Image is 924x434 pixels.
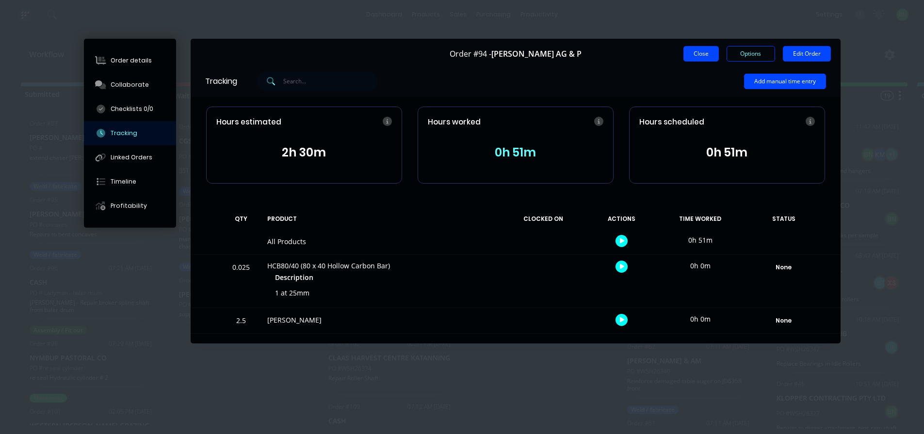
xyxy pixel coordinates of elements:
[639,117,704,128] span: Hours scheduled
[227,209,256,229] div: QTY
[227,310,256,333] div: 2.5
[450,49,491,59] span: Order #94 -
[491,49,582,59] span: [PERSON_NAME] AG & P
[267,315,495,325] div: [PERSON_NAME]
[216,143,392,162] button: 2h 30m
[748,314,819,327] button: None
[267,236,495,247] div: All Products
[744,74,826,89] button: Add manual time entry
[428,117,481,128] span: Hours worked
[743,209,825,229] div: STATUS
[639,143,815,162] button: 0h 51m
[275,272,313,282] span: Description
[267,261,495,271] div: HCB80/40 (80 x 40 Hollow Carbon Bar)
[664,209,737,229] div: TIME WORKED
[111,201,147,210] div: Profitability
[111,153,152,162] div: Linked Orders
[585,209,658,229] div: ACTIONS
[111,105,153,113] div: Checklists 0/0
[111,80,149,89] div: Collaborate
[664,255,737,277] div: 0h 0m
[428,143,603,162] button: 0h 51m
[683,46,719,62] button: Close
[111,129,137,138] div: Tracking
[748,261,819,274] button: None
[749,261,819,274] div: None
[507,209,580,229] div: CLOCKED ON
[84,145,176,170] button: Linked Orders
[783,46,831,62] button: Edit Order
[216,117,281,128] span: Hours estimated
[205,76,237,87] div: Tracking
[664,308,737,330] div: 0h 0m
[84,48,176,73] button: Order details
[227,256,256,308] div: 0.025
[664,229,737,251] div: 0h 51m
[261,209,501,229] div: PRODUCT
[283,72,378,91] input: Search...
[275,288,309,298] span: 1 at 25mm
[111,177,136,186] div: Timeline
[84,194,176,218] button: Profitability
[111,56,152,65] div: Order details
[727,46,775,62] button: Options
[84,170,176,194] button: Timeline
[84,121,176,145] button: Tracking
[84,97,176,121] button: Checklists 0/0
[749,314,819,327] div: None
[84,73,176,97] button: Collaborate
